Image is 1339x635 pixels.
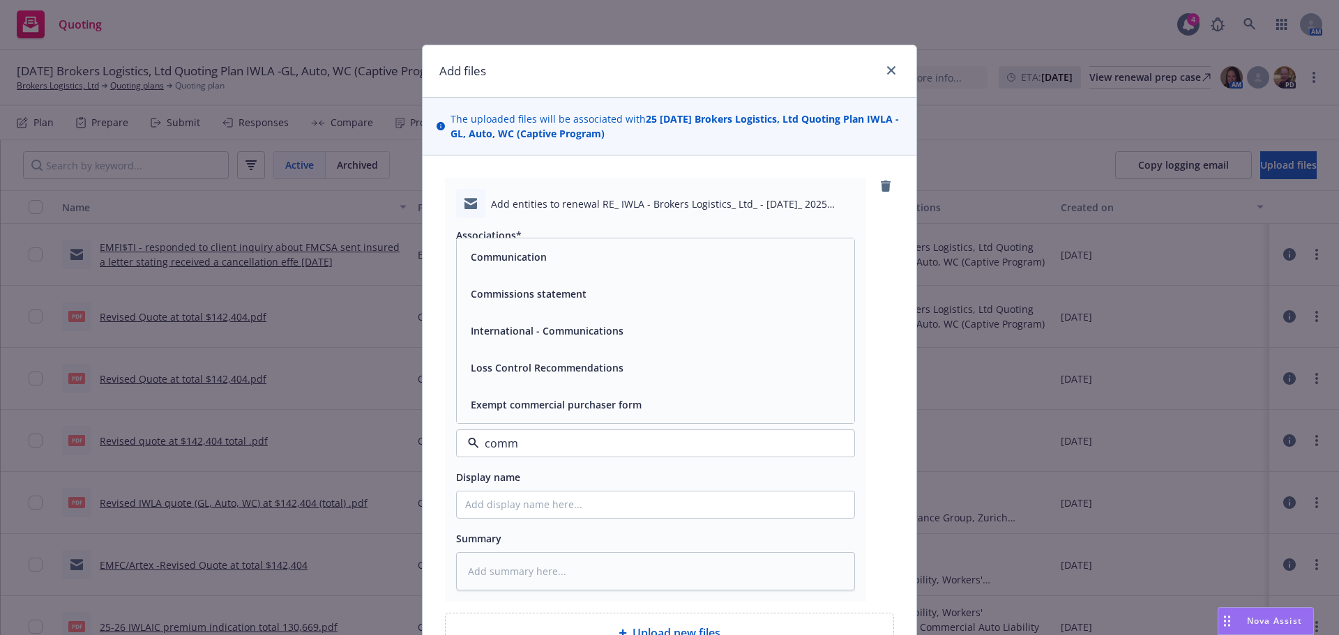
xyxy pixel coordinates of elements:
[456,229,522,242] span: Associations*
[491,197,855,211] span: Add entities to renewal RE_ IWLA - Brokers Logistics_ Ltd_ - [DATE]_ 2025 REVISED Renewal Proposa...
[451,112,899,140] strong: 25 [DATE] Brokers Logistics, Ltd Quoting Plan IWLA -GL, Auto, WC (Captive Program)
[471,250,547,264] button: Communication
[1218,608,1236,634] div: Drag to move
[883,62,900,79] a: close
[479,435,826,452] input: Filter by keyword
[471,360,623,375] button: Loss Control Recommendations
[439,62,486,80] h1: Add files
[451,112,902,141] span: The uploaded files will be associated with
[1247,615,1302,627] span: Nova Assist
[877,178,894,194] a: remove
[1218,607,1314,635] button: Nova Assist
[456,470,520,484] span: Display name
[471,323,623,338] button: International - Communications
[456,532,501,545] span: Summary
[471,286,587,301] button: Commissions statement
[471,397,642,412] button: Exempt commercial purchaser form
[457,491,854,518] input: Add display name here...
